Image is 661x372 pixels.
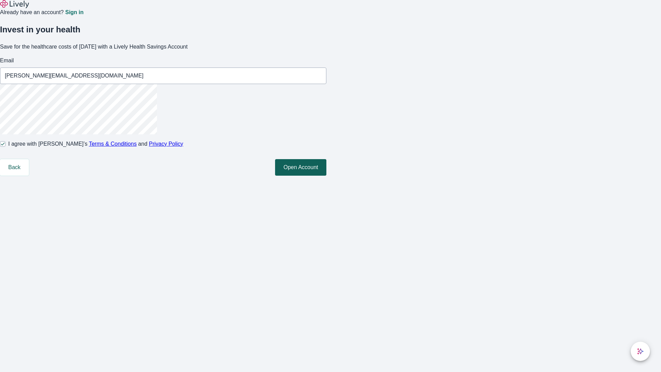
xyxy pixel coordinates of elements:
[65,10,83,15] a: Sign in
[149,141,183,147] a: Privacy Policy
[8,140,183,148] span: I agree with [PERSON_NAME]’s and
[637,348,644,355] svg: Lively AI Assistant
[89,141,137,147] a: Terms & Conditions
[275,159,326,176] button: Open Account
[631,342,650,361] button: chat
